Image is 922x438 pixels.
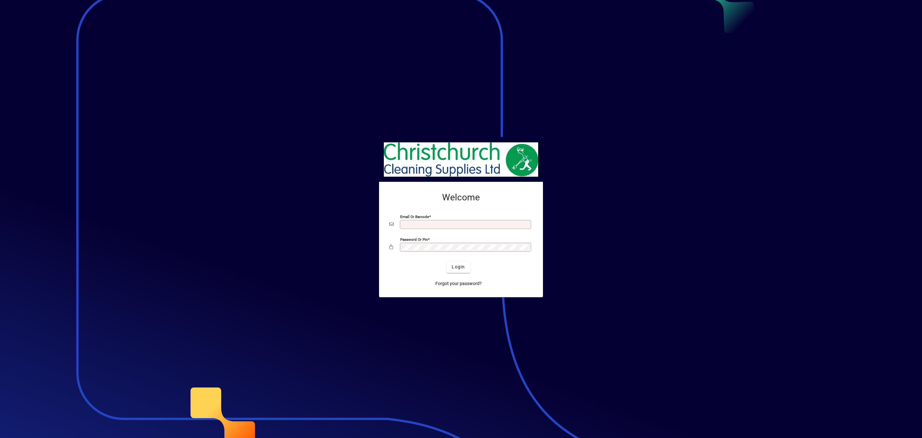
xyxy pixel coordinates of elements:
[447,261,470,273] button: Login
[389,192,533,203] h2: Welcome
[452,264,465,270] span: Login
[400,237,428,241] mat-label: Password or Pin
[433,278,484,290] a: Forgot your password?
[400,214,429,219] mat-label: Email or Barcode
[435,280,482,287] span: Forgot your password?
